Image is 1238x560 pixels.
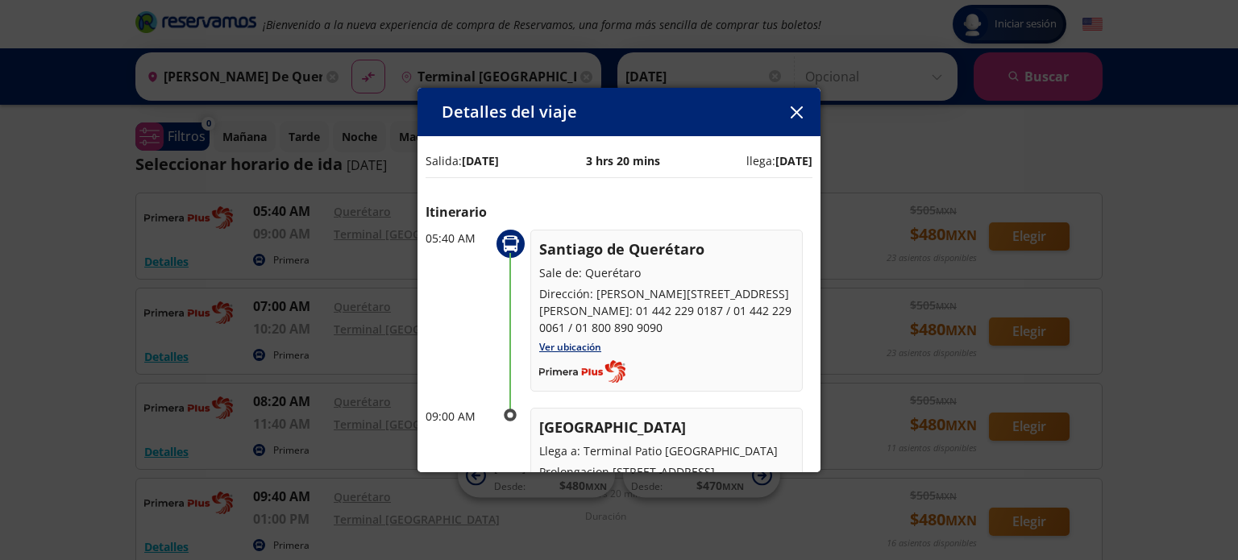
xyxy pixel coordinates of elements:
p: 3 hrs 20 mins [586,152,660,169]
b: [DATE] [775,153,812,168]
b: [DATE] [462,153,499,168]
img: Completo_color__1_.png [539,360,625,383]
p: [GEOGRAPHIC_DATA] [539,417,794,438]
p: 09:00 AM [426,408,490,425]
a: Ver ubicación [539,340,601,354]
p: Detalles del viaje [442,100,577,124]
p: 05:40 AM [426,230,490,247]
p: Dirección: [PERSON_NAME][STREET_ADDRESS][PERSON_NAME]: 01 442 229 0187 / 01 442 229 0061 / 01 800... [539,285,794,336]
p: Santiago de Querétaro [539,239,794,260]
p: Llega a: Terminal Patio [GEOGRAPHIC_DATA] [539,442,794,459]
p: Prolongacion [STREET_ADDRESS][PERSON_NAME] (Se ubica en el centro comercial [GEOGRAPHIC_DATA]) [539,463,794,514]
p: Itinerario [426,202,812,222]
p: Salida: [426,152,499,169]
p: Sale de: Querétaro [539,264,794,281]
p: llega: [746,152,812,169]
